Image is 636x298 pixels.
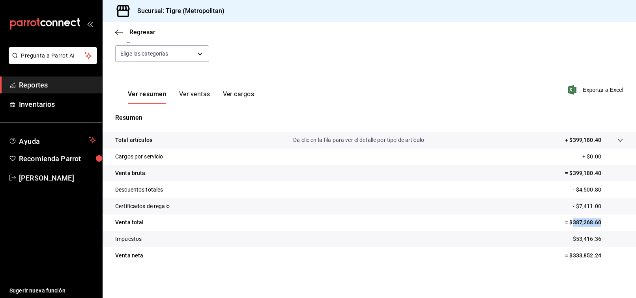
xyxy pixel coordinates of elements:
[570,235,623,243] p: - $53,416.36
[115,169,145,177] p: Venta bruta
[115,218,144,227] p: Venta total
[87,20,93,27] button: open_drawer_menu
[565,136,601,144] p: + $399,180.40
[9,287,96,295] span: Sugerir nueva función
[293,136,424,144] p: Da clic en la fila para ver el detalle por tipo de artículo
[115,28,155,36] button: Regresar
[21,52,85,60] span: Pregunta a Parrot AI
[569,85,623,95] button: Exportar a Excel
[179,90,210,104] button: Ver ventas
[223,90,254,104] button: Ver cargos
[128,90,166,104] button: Ver resumen
[115,186,163,194] p: Descuentos totales
[582,153,623,161] p: + $0.00
[128,90,254,104] div: navigation tabs
[565,169,623,177] p: = $399,180.40
[573,186,623,194] p: - $4,500.80
[565,218,623,227] p: = $387,268.60
[120,50,168,58] span: Elige las categorías
[115,251,143,260] p: Venta neta
[19,80,96,90] span: Reportes
[6,57,97,65] a: Pregunta a Parrot AI
[19,173,96,183] span: [PERSON_NAME]
[19,153,96,164] span: Recomienda Parrot
[115,235,142,243] p: Impuestos
[129,28,155,36] span: Regresar
[131,6,224,16] h3: Sucursal: Tigre (Metropolitan)
[115,153,163,161] p: Cargos por servicio
[19,135,86,145] span: Ayuda
[115,136,152,144] p: Total artículos
[115,113,623,123] p: Resumen
[565,251,623,260] p: = $333,852.24
[573,202,623,210] p: - $7,411.00
[115,202,170,210] p: Certificados de regalo
[9,47,97,64] button: Pregunta a Parrot AI
[19,99,96,110] span: Inventarios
